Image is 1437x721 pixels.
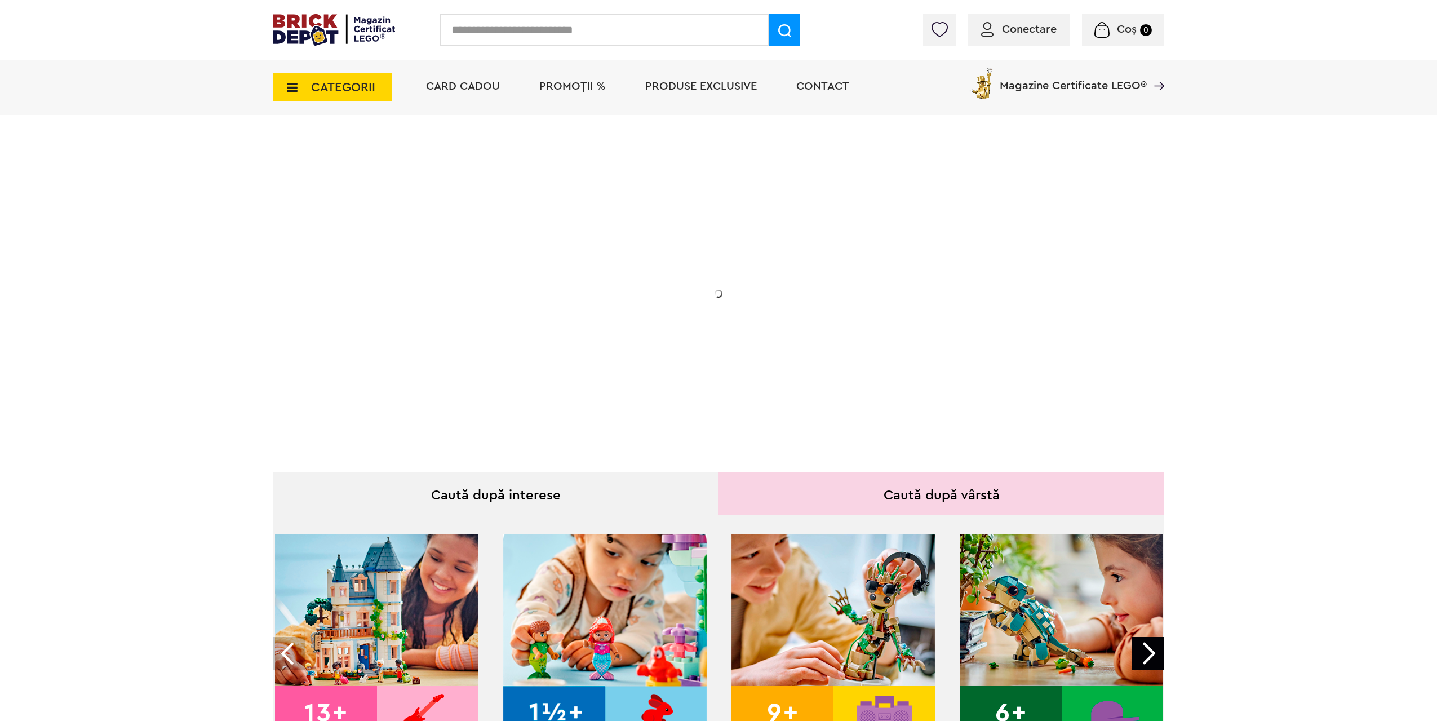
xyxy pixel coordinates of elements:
[1002,24,1057,35] span: Conectare
[311,81,375,94] span: CATEGORII
[539,81,606,92] a: PROMOȚII %
[718,472,1164,515] div: Caută după vârstă
[981,24,1057,35] a: Conectare
[1147,65,1164,77] a: Magazine Certificate LEGO®
[353,279,578,326] h2: Seria de sărbători: Fantomă luminoasă. Promoția este valabilă în perioada [DATE] - [DATE].
[645,81,757,92] a: Produse exclusive
[1000,65,1147,91] span: Magazine Certificate LEGO®
[353,352,578,366] div: Află detalii
[1140,24,1152,36] small: 0
[353,227,578,268] h1: Cadou VIP 40772
[273,472,718,515] div: Caută după interese
[1117,24,1137,35] span: Coș
[426,81,500,92] a: Card Cadou
[796,81,849,92] a: Contact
